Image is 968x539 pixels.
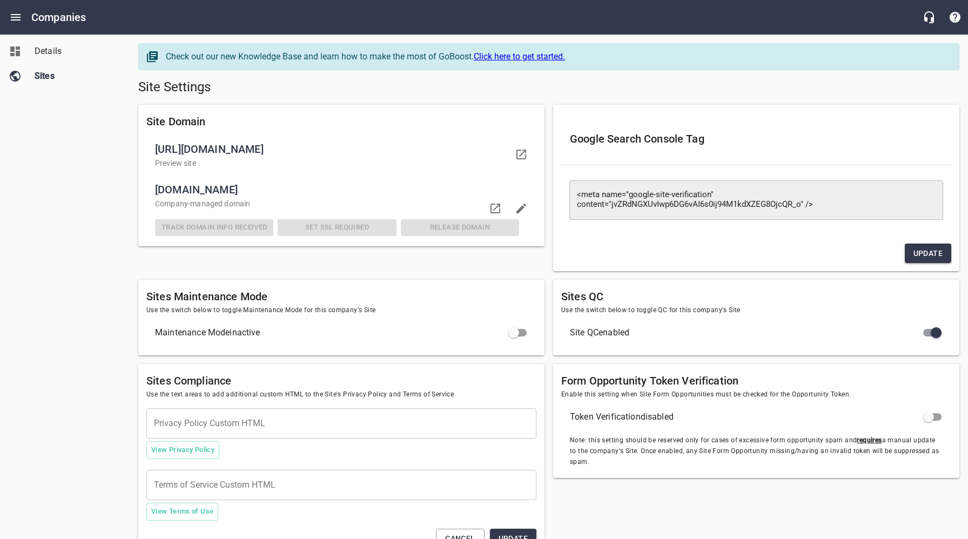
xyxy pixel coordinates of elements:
[857,436,882,444] u: requires
[155,140,510,158] span: [URL][DOMAIN_NAME]
[146,503,218,521] button: View Terms of Use
[570,130,943,147] h6: Google Search Console Tag
[146,113,536,130] h6: Site Domain
[561,372,951,389] h6: Form Opportunity Token Verification
[561,305,951,316] span: Use the switch below to toggle QC for this company's Site
[570,326,925,339] span: Site QC enabled
[146,305,536,316] span: Use the switch below to toggle Maintenance Mode for this company's Site
[155,181,519,198] span: [DOMAIN_NAME]
[146,389,536,400] span: Use the text areas to add additional custom HTML to the Site's Privacy Policy and Terms of Service
[913,247,943,260] span: Update
[570,410,925,423] span: Token Verification disabled
[35,45,117,58] span: Details
[155,158,510,169] p: Preview site
[151,444,214,456] span: View Privacy Policy
[577,190,936,210] textarea: <meta name="google-site-verification" content="jvZRdNGXUvIwp6DG6vAI6s0ij94M1kdXZEG8OjcQR_o" />
[474,51,565,62] a: Click here to get started.
[151,506,213,518] span: View Terms of Use
[146,372,536,389] h6: Sites Compliance
[3,4,29,30] button: Open drawer
[35,70,117,83] span: Sites
[561,288,951,305] h6: Sites QC
[916,4,942,30] button: Live Chat
[561,389,951,400] span: Enable this setting when Site Form Opportunities must be checked for the Opportunity Token.
[166,50,948,63] div: Check out our new Knowledge Base and learn how to make the most of GoBoost.
[138,79,959,96] h5: Site Settings
[155,326,510,339] span: Maintenance Mode inactive
[570,435,943,468] span: Note: this setting should be reserved only for cases of excessive form opportunity spam and a man...
[146,288,536,305] h6: Sites Maintenance Mode
[482,196,508,221] a: Visit domain
[31,9,86,26] h6: Companies
[153,196,521,212] div: Company -managed domain
[146,441,219,459] button: View Privacy Policy
[942,4,968,30] button: Support Portal
[905,244,951,264] button: Update
[508,142,534,167] a: Visit your domain
[508,196,534,221] button: Edit domain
